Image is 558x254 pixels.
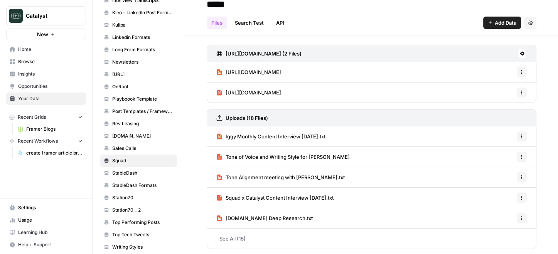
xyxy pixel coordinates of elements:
[18,241,83,248] span: Help + Support
[226,214,313,222] span: [DOMAIN_NAME] Deep Research.txt
[6,43,86,56] a: Home
[100,142,177,155] a: Sales Calls
[18,83,83,90] span: Opportunities
[100,44,177,56] a: Long Form Formats
[18,204,83,211] span: Settings
[271,17,289,29] a: API
[112,182,174,189] span: StableDash Formats
[37,30,48,38] span: New
[112,219,174,226] span: Top Performing Posts
[112,9,174,16] span: Kleo - LinkedIn Post Formats
[230,17,268,29] a: Search Test
[216,109,268,126] a: Uploads (18 Files)
[100,68,177,81] a: [URL]
[112,231,174,238] span: Top Tech Tweets
[100,93,177,105] a: Playboook Template
[483,17,521,29] button: Add Data
[112,96,174,103] span: Playboook Template
[112,120,174,127] span: Rev Leasing
[100,216,177,229] a: Top Performing Posts
[216,126,325,146] a: Iggy Monthly Content Interview [DATE].txt
[18,95,83,102] span: Your Data
[226,173,345,181] span: Tone Alignment meeting with [PERSON_NAME].txt
[26,150,83,156] span: create framer article briefs
[18,71,83,77] span: Insights
[100,241,177,253] a: Writing Styles
[226,114,268,122] h3: Uploads (18 Files)
[112,244,174,251] span: Writing Styles
[18,58,83,65] span: Browse
[26,12,72,20] span: Catalyst
[112,34,174,41] span: Linkedin Formats
[112,145,174,152] span: Sales Calls
[112,194,174,201] span: Station70
[6,80,86,93] a: Opportunities
[207,17,227,29] a: Files
[6,226,86,239] a: Learning Hub
[226,50,302,57] h3: [URL][DOMAIN_NAME] (2 Files)
[18,229,83,236] span: Learning Hub
[6,239,86,251] button: Help + Support
[112,22,174,29] span: Kulipa
[100,118,177,130] a: Rev Leasing
[226,68,281,76] span: [URL][DOMAIN_NAME]
[100,31,177,44] a: Linkedin Formats
[14,147,86,159] a: create framer article briefs
[112,170,174,177] span: StableDash
[495,19,516,27] span: Add Data
[226,194,334,202] span: Squad x Catalyst Content Interview [DATE].txt
[207,229,536,249] a: See All (18)
[6,68,86,80] a: Insights
[216,188,334,208] a: Squad x Catalyst Content Interview [DATE].txt
[112,59,174,66] span: Newsletters
[112,71,174,78] span: [URL]
[6,202,86,214] a: Settings
[26,126,83,133] span: Framer Blogs
[112,46,174,53] span: Long Form Formats
[112,133,174,140] span: [DOMAIN_NAME]
[100,105,177,118] a: Post Templates / Framework
[18,46,83,53] span: Home
[6,111,86,123] button: Recent Grids
[6,135,86,147] button: Recent Workflows
[216,45,302,62] a: [URL][DOMAIN_NAME] (2 Files)
[100,204,177,216] a: Station70 _ 2
[112,207,174,214] span: Station70 _ 2
[9,9,23,23] img: Catalyst Logo
[100,7,177,19] a: Kleo - LinkedIn Post Formats
[100,130,177,142] a: [DOMAIN_NAME]
[112,157,174,164] span: Squad
[226,133,325,140] span: Iggy Monthly Content Interview [DATE].txt
[100,81,177,93] a: OnRoot
[18,217,83,224] span: Usage
[112,108,174,115] span: Post Templates / Framework
[6,29,86,40] button: New
[100,155,177,167] a: Squad
[6,93,86,105] a: Your Data
[216,208,313,228] a: [DOMAIN_NAME] Deep Research.txt
[18,114,46,121] span: Recent Grids
[226,153,350,161] span: Tone of Voice and Writing Style for [PERSON_NAME]
[216,62,281,82] a: [URL][DOMAIN_NAME]
[100,192,177,204] a: Station70
[100,167,177,179] a: StableDash
[100,179,177,192] a: StableDash Formats
[112,83,174,90] span: OnRoot
[216,82,281,103] a: [URL][DOMAIN_NAME]
[100,56,177,68] a: Newsletters
[6,214,86,226] a: Usage
[216,167,345,187] a: Tone Alignment meeting with [PERSON_NAME].txt
[18,138,58,145] span: Recent Workflows
[100,19,177,31] a: Kulipa
[6,6,86,25] button: Workspace: Catalyst
[226,89,281,96] span: [URL][DOMAIN_NAME]
[14,123,86,135] a: Framer Blogs
[216,147,350,167] a: Tone of Voice and Writing Style for [PERSON_NAME]
[100,229,177,241] a: Top Tech Tweets
[6,56,86,68] a: Browse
